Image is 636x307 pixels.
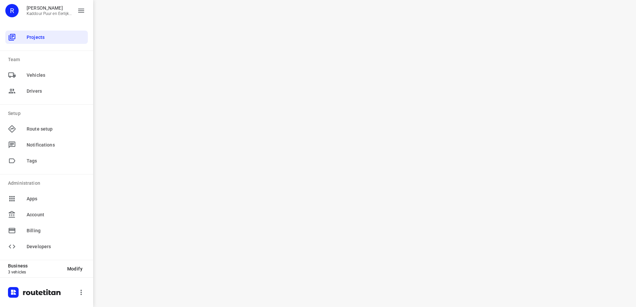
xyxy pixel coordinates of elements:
span: Apps [27,195,85,202]
div: Drivers [5,84,88,98]
span: Drivers [27,88,85,95]
div: Tags [5,154,88,167]
div: R [5,4,19,17]
p: Rachid Kaddour [27,5,72,11]
span: Vehicles [27,72,85,79]
span: Projects [27,34,85,41]
div: Vehicles [5,68,88,82]
span: Billing [27,227,85,234]
span: Tags [27,157,85,164]
div: Account [5,208,88,221]
p: Kaddour Puur en Eerlijk Vlees B.V. [27,11,72,16]
div: Apps [5,192,88,205]
p: 3 vehicles [8,270,62,274]
div: Developers [5,240,88,253]
p: Setup [8,110,88,117]
span: Developers [27,243,85,250]
div: Notifications [5,138,88,152]
p: Business [8,263,62,268]
p: Administration [8,180,88,187]
div: Projects [5,31,88,44]
p: Team [8,56,88,63]
button: Modify [62,263,88,275]
div: Billing [5,224,88,237]
div: Route setup [5,122,88,136]
span: Modify [67,266,82,271]
span: Account [27,211,85,218]
span: Notifications [27,142,85,149]
span: Route setup [27,126,85,133]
